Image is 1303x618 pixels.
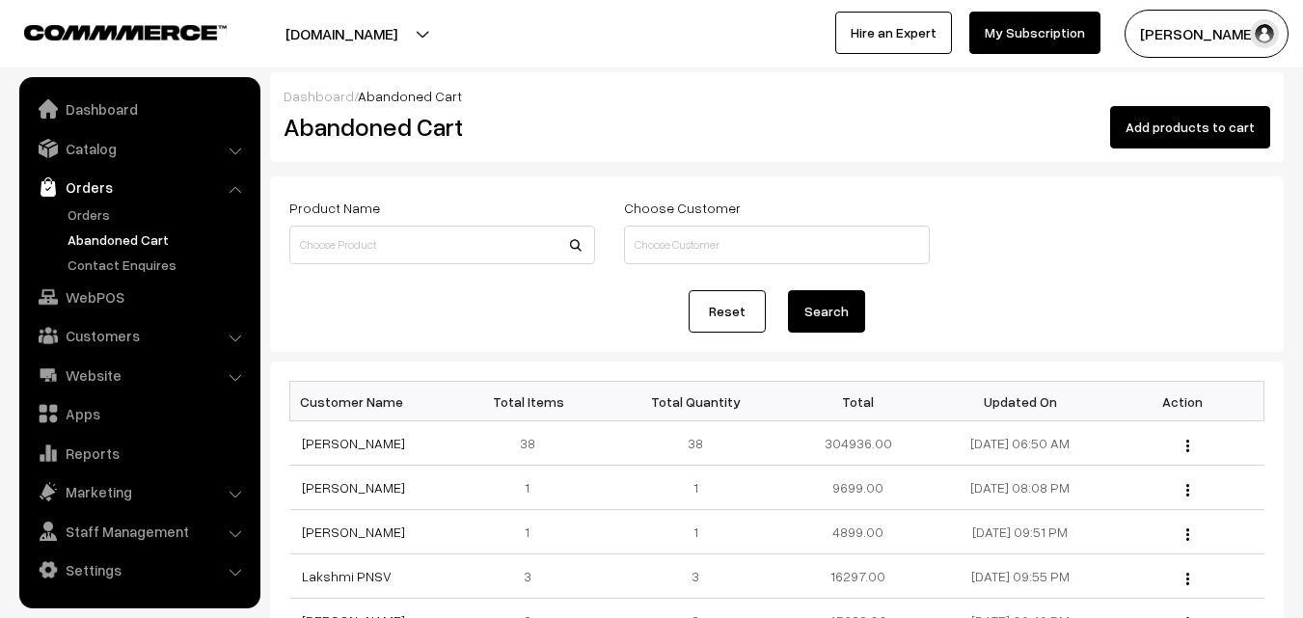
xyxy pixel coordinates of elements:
td: 16297.00 [776,554,938,599]
a: [PERSON_NAME] [302,435,405,451]
td: 1 [452,466,614,510]
td: [DATE] 09:51 PM [939,510,1101,554]
th: Total Items [452,382,614,421]
img: user [1250,19,1279,48]
input: Choose Product [289,226,595,264]
a: Hire an Expert [835,12,952,54]
th: Action [1101,382,1263,421]
a: Customers [24,318,254,353]
th: Total Quantity [614,382,776,421]
a: [PERSON_NAME] [302,524,405,540]
div: / [284,86,1270,106]
img: COMMMERCE [24,25,227,40]
td: 1 [452,510,614,554]
a: Orders [63,204,254,225]
td: [DATE] 09:55 PM [939,554,1101,599]
a: Marketing [24,474,254,509]
input: Choose Customer [624,226,930,264]
a: Contact Enquires [63,255,254,275]
button: Search [788,290,865,333]
th: Total [776,382,938,421]
span: Abandoned Cart [358,88,462,104]
button: [PERSON_NAME] [1125,10,1289,58]
th: Customer Name [290,382,452,421]
button: [DOMAIN_NAME] [218,10,465,58]
td: 304936.00 [776,421,938,466]
label: Choose Customer [624,198,741,218]
img: Menu [1186,573,1189,585]
img: Menu [1186,528,1189,541]
a: [PERSON_NAME] [302,479,405,496]
a: Lakshmi PNSV [302,568,392,584]
img: Menu [1186,484,1189,497]
a: Reports [24,436,254,470]
a: Abandoned Cart [63,229,254,250]
td: 1 [614,466,776,510]
a: Settings [24,552,254,587]
a: Staff Management [24,514,254,549]
td: 38 [452,421,614,466]
td: [DATE] 06:50 AM [939,421,1101,466]
a: Reset [689,290,766,333]
a: Dashboard [284,88,354,104]
a: Catalog [24,131,254,166]
a: Apps [24,396,254,431]
a: Orders [24,170,254,204]
img: Menu [1186,440,1189,452]
a: WebPOS [24,280,254,314]
td: 38 [614,421,776,466]
h2: Abandoned Cart [284,112,593,142]
label: Product Name [289,198,380,218]
td: [DATE] 08:08 PM [939,466,1101,510]
td: 4899.00 [776,510,938,554]
td: 1 [614,510,776,554]
th: Updated On [939,382,1101,421]
td: 3 [452,554,614,599]
td: 3 [614,554,776,599]
button: Add products to cart [1110,106,1270,148]
td: 9699.00 [776,466,938,510]
a: Dashboard [24,92,254,126]
a: COMMMERCE [24,19,193,42]
a: My Subscription [969,12,1100,54]
a: Website [24,358,254,392]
